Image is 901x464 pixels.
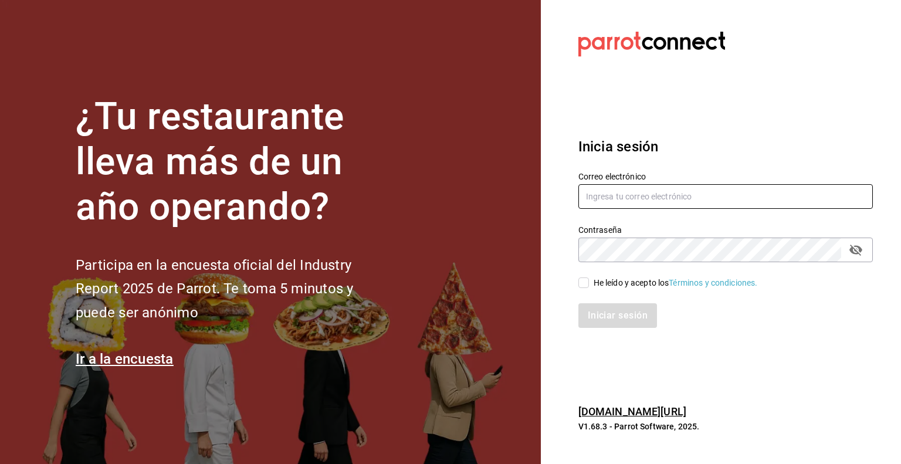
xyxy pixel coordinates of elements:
label: Contraseña [578,226,873,234]
h2: Participa en la encuesta oficial del Industry Report 2025 de Parrot. Te toma 5 minutos y puede se... [76,253,392,325]
h1: ¿Tu restaurante lleva más de un año operando? [76,94,392,229]
input: Ingresa tu correo electrónico [578,184,873,209]
button: passwordField [846,240,866,260]
a: Términos y condiciones. [669,278,757,287]
a: Ir a la encuesta [76,351,174,367]
a: [DOMAIN_NAME][URL] [578,405,686,418]
p: V1.68.3 - Parrot Software, 2025. [578,421,873,432]
h3: Inicia sesión [578,136,873,157]
div: He leído y acepto los [594,277,758,289]
label: Correo electrónico [578,172,873,181]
